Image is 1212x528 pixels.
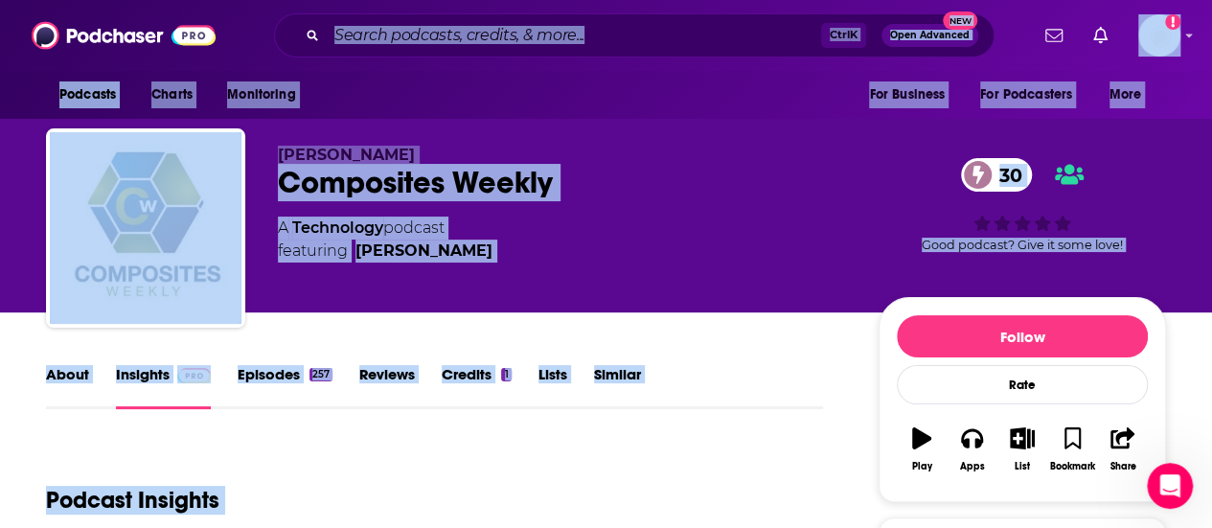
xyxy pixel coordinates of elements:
div: Search podcasts, credits, & more... [274,13,995,57]
div: 1 [501,368,511,381]
div: 30Good podcast? Give it some love! [879,146,1166,264]
img: Composites Weekly [50,132,241,324]
span: New [943,11,977,30]
div: A podcast [278,217,492,263]
div: Bookmark [1050,461,1095,472]
div: Apps [960,461,985,472]
a: About [46,365,89,409]
span: For Business [869,81,945,108]
img: Podchaser - Follow, Share and Rate Podcasts [32,17,216,54]
button: Show profile menu [1138,14,1180,57]
h1: Podcast Insights [46,486,219,515]
span: Open Advanced [890,31,970,40]
div: Play [912,461,932,472]
input: Search podcasts, credits, & more... [327,20,821,51]
button: Bookmark [1047,415,1097,484]
a: InsightsPodchaser Pro [116,365,211,409]
button: open menu [214,77,320,113]
button: Share [1098,415,1148,484]
button: open menu [1096,77,1166,113]
span: Logged in as HavasFormulab2b [1138,14,1180,57]
span: Good podcast? Give it some love! [922,238,1123,252]
a: Lists [538,365,567,409]
a: Jonathan Taylor [355,240,492,263]
span: featuring [278,240,492,263]
a: Show notifications dropdown [1038,19,1070,52]
div: List [1015,461,1030,472]
span: Ctrl K [821,23,866,48]
a: Technology [292,218,383,237]
button: open menu [968,77,1100,113]
a: Reviews [359,365,415,409]
a: Episodes257 [238,365,332,409]
span: For Podcasters [980,81,1072,108]
button: open menu [46,77,141,113]
button: Open AdvancedNew [881,24,978,47]
span: Podcasts [59,81,116,108]
span: Charts [151,81,193,108]
span: More [1109,81,1142,108]
img: User Profile [1138,14,1180,57]
a: Show notifications dropdown [1086,19,1115,52]
button: Follow [897,315,1148,357]
button: open menu [856,77,969,113]
a: 30 [961,158,1032,192]
span: [PERSON_NAME] [278,146,415,164]
a: Charts [139,77,204,113]
img: Podchaser Pro [177,368,211,383]
div: Rate [897,365,1148,404]
svg: Add a profile image [1165,14,1180,30]
button: List [997,415,1047,484]
button: Apps [947,415,996,484]
div: 257 [309,368,332,381]
span: 30 [980,158,1032,192]
button: Play [897,415,947,484]
a: Credits1 [442,365,511,409]
span: Monitoring [227,81,295,108]
a: Similar [594,365,641,409]
div: Share [1109,461,1135,472]
iframe: Intercom live chat [1147,463,1193,509]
